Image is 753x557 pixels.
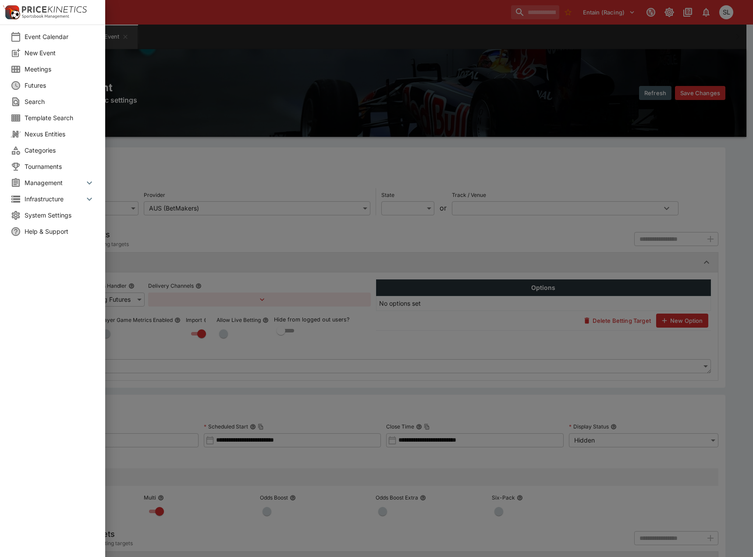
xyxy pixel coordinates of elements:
img: PriceKinetics Logo [3,4,20,21]
span: Categories [25,146,95,155]
span: Event Calendar [25,32,95,41]
span: Meetings [25,64,95,74]
span: Futures [25,81,95,90]
span: System Settings [25,211,95,220]
span: Infrastructure [25,194,84,204]
span: Template Search [25,113,95,122]
img: Sportsbook Management [22,14,69,18]
span: Tournaments [25,162,95,171]
span: Management [25,178,84,187]
span: New Event [25,48,95,57]
img: PriceKinetics [22,6,87,13]
span: Help & Support [25,227,95,236]
span: Search [25,97,95,106]
span: Nexus Entities [25,129,95,139]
